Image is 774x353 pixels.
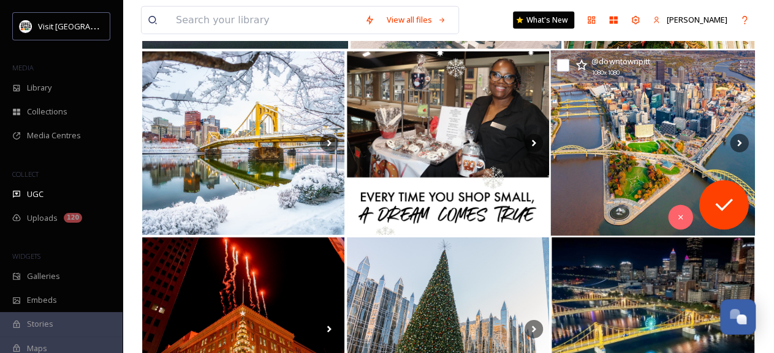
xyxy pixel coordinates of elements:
[170,7,359,34] input: Search your library
[551,51,756,236] img: Wishing you a safe and happy Thanksgiving, #DowntownPittsburgh 🦃 📸: dustinmcgrew
[27,212,58,224] span: Uploads
[27,130,81,141] span: Media Centres
[12,63,34,72] span: MEDIA
[27,318,53,330] span: Stories
[591,56,650,67] span: @ downtownpitt
[27,106,67,117] span: Collections
[12,169,39,179] span: COLLECT
[27,82,51,94] span: Library
[27,188,44,200] span: UGC
[142,51,344,235] img: 🚨 GIVEAWAY CLOSED 🚨 In collaboration with livenationpgh, we are giving one lucky winner 2 FREE ti...
[27,270,60,282] span: Galleries
[347,51,549,235] img: The Black Market: Holiday Edition is back for its 5th year! Join us this weekend and next weekend...
[38,20,133,32] span: Visit [GEOGRAPHIC_DATA]
[12,251,40,261] span: WIDGETS
[513,12,574,29] a: What's New
[20,20,32,32] img: unnamed.jpg
[27,294,57,306] span: Embeds
[647,8,734,32] a: [PERSON_NAME]
[591,69,619,78] span: 1080 x 1080
[381,8,452,32] a: View all files
[720,299,756,335] button: Open Chat
[64,213,82,223] div: 120
[667,14,727,25] span: [PERSON_NAME]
